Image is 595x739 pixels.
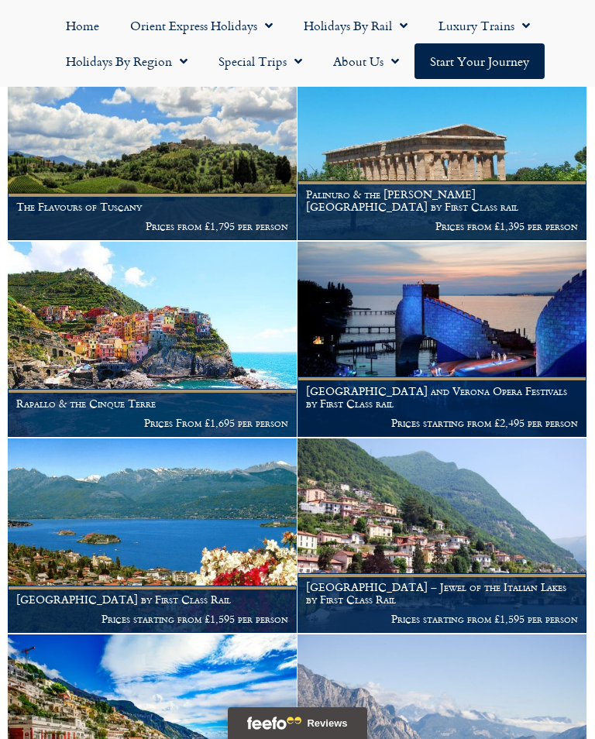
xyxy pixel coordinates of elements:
p: Prices from £1,795 per person [16,220,288,232]
h1: Palinuro & the [PERSON_NAME][GEOGRAPHIC_DATA] by First Class rail [306,188,578,213]
a: About Us [318,43,414,79]
p: Prices starting from £1,595 per person [306,613,578,625]
a: Orient Express Holidays [115,8,288,43]
a: Home [50,8,115,43]
p: Prices From £1,695 per person [16,417,288,429]
a: Palinuro & the [PERSON_NAME][GEOGRAPHIC_DATA] by First Class rail Prices from £1,395 per person [297,46,587,241]
p: Prices starting from £2,495 per person [306,417,578,429]
nav: Menu [8,8,587,79]
h1: [GEOGRAPHIC_DATA] – Jewel of the Italian Lakes by First Class Rail [306,581,578,606]
h1: [GEOGRAPHIC_DATA] and Verona Opera Festivals by First Class rail [306,385,578,410]
img: Italy by rail - Cinque Terre [8,242,297,436]
h1: The Flavours of Tuscany [16,201,288,213]
a: [GEOGRAPHIC_DATA] – Jewel of the Italian Lakes by First Class Rail Prices starting from £1,595 pe... [297,438,587,634]
a: Special Trips [203,43,318,79]
a: [GEOGRAPHIC_DATA] and Verona Opera Festivals by First Class rail Prices starting from £2,495 per ... [297,242,587,437]
p: Prices from £1,395 per person [306,220,578,232]
h1: [GEOGRAPHIC_DATA] by First Class Rail [16,593,288,606]
a: Rapallo & the Cinque Terre Prices From £1,695 per person [8,242,297,437]
p: Prices starting from £1,595 per person [16,613,288,625]
a: Holidays by Region [50,43,203,79]
a: [GEOGRAPHIC_DATA] by First Class Rail Prices starting from £1,595 per person [8,438,297,634]
a: Holidays by Rail [288,8,423,43]
h1: Rapallo & the Cinque Terre [16,397,288,410]
a: Luxury Trains [423,8,545,43]
a: Start your Journey [414,43,545,79]
a: The Flavours of Tuscany Prices from £1,795 per person [8,46,297,241]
